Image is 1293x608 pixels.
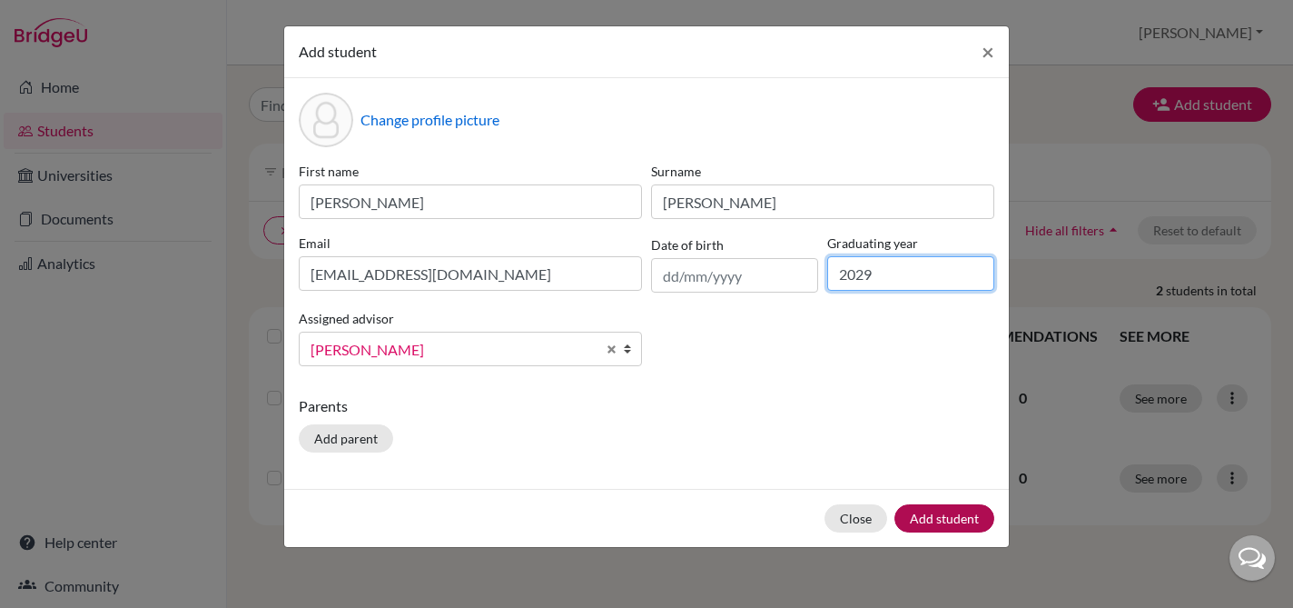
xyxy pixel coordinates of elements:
span: Add student [299,43,377,60]
button: Add parent [299,424,393,453]
label: Surname [651,162,994,181]
label: Graduating year [827,234,994,253]
span: [PERSON_NAME] [311,338,596,362]
span: × [982,38,994,65]
button: Close [824,504,887,533]
div: Profile picture [299,93,353,147]
input: dd/mm/yyyy [651,258,818,293]
label: Date of birth [651,235,724,254]
label: Email [299,234,642,253]
label: First name [299,162,642,181]
label: Assigned advisor [299,309,394,328]
span: Help [42,13,79,29]
button: Close [967,26,1009,77]
p: Parents [299,395,994,417]
button: Add student [894,504,994,533]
